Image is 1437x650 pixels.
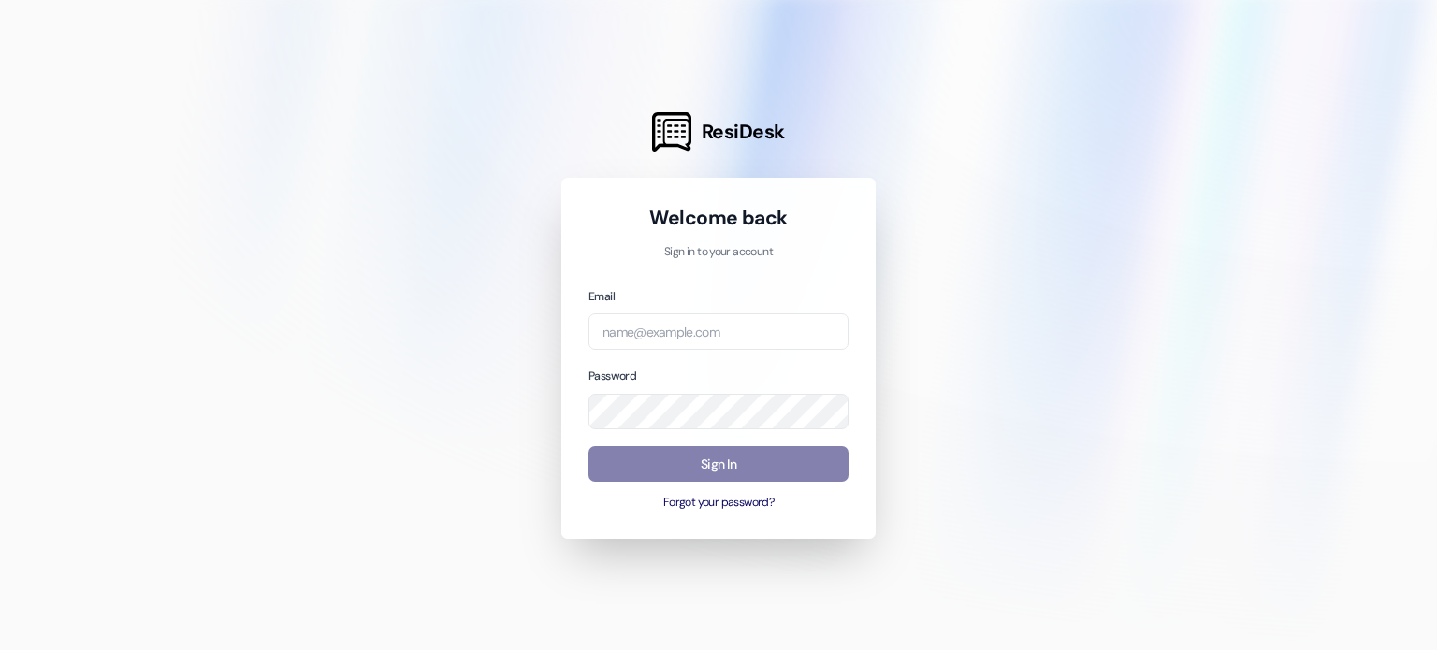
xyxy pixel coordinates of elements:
input: name@example.com [588,313,849,350]
button: Sign In [588,446,849,483]
span: ResiDesk [702,119,785,145]
button: Forgot your password? [588,495,849,512]
h1: Welcome back [588,205,849,231]
img: ResiDesk Logo [652,112,691,152]
label: Password [588,368,636,383]
p: Sign in to your account [588,244,849,261]
label: Email [588,289,615,304]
